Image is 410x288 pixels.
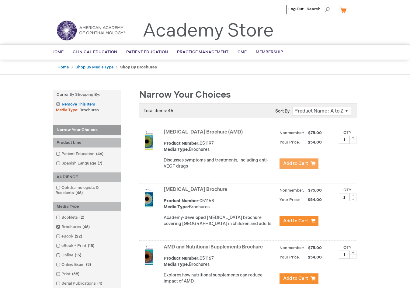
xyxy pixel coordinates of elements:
[54,215,87,220] a: Booklets2
[144,108,173,113] span: Total items: 46
[143,20,274,42] a: Academy Store
[283,161,308,166] span: Add to Cart
[164,147,189,152] strong: Media Type:
[139,188,159,207] img: Amblyopia Brochure
[307,3,330,15] span: Search
[54,161,105,166] a: Spanish Language7
[75,65,113,70] a: Shop By Media Type
[139,245,159,265] img: AMD and Nutritional Supplements Brochure
[164,255,276,268] div: 051167 Brochures
[164,262,189,267] strong: Media Type:
[54,252,84,258] a: Online15
[54,224,92,230] a: Brochures46
[73,253,83,258] span: 15
[139,89,231,100] span: Narrow Your Choices
[120,65,157,70] strong: Shop By Brochures
[164,141,276,153] div: 051197 Brochures
[53,90,121,99] strong: Currently Shopping by:
[139,130,159,150] img: Age-Related Macular Degeneration Brochure (AMD)
[343,130,352,135] label: Qty
[73,50,117,54] span: Clinical Education
[301,197,323,202] span: $54.00
[53,125,121,135] strong: Narrow Your Choices
[164,198,200,203] strong: Product Number:
[62,102,95,107] span: Remove This Item
[283,218,308,224] span: Add to Cart
[54,234,85,239] a: eBook22
[54,281,105,286] a: Serial Publications4
[164,244,263,250] a: AMD and Nutritional Supplements Brochure
[280,255,300,260] strong: Your Price:
[280,158,318,169] button: Add to Cart
[74,190,84,195] span: 46
[54,151,106,157] a: Patient Education46
[54,243,97,249] a: eBook + Print15
[96,281,104,286] span: 4
[164,141,200,146] strong: Product Number:
[78,215,86,220] span: 2
[301,255,323,260] span: $54.00
[307,188,323,193] span: $75.00
[54,185,120,196] a: Ophthalmologists & Residents46
[280,216,318,226] button: Add to Cart
[280,129,304,137] strong: Nonmember:
[288,7,304,12] a: Log Out
[53,202,121,211] div: Media Type
[56,102,95,107] a: Remove This Item
[339,136,350,144] input: Qty
[86,243,96,248] span: 15
[280,273,318,284] button: Add to Cart
[280,244,304,252] strong: Nonmember:
[301,140,323,145] span: $54.00
[343,188,352,193] label: Qty
[85,262,92,267] span: 3
[164,198,276,210] div: 051168 Brochures
[256,50,283,54] span: Membership
[343,245,352,250] label: Qty
[53,172,121,182] div: AUDIENCE
[164,272,276,284] p: Explores how nutritional supplements can reduce impact of AMD
[280,197,300,202] strong: Your Price:
[280,187,304,194] strong: Nonmember:
[95,151,105,156] span: 46
[164,157,276,169] p: Discusses symptoms and treatments, including anti-VEGF drugs
[57,65,69,70] a: Home
[177,50,228,54] span: Practice Management
[164,187,227,193] a: [MEDICAL_DATA] Brochure
[283,276,308,281] span: Add to Cart
[96,161,104,166] span: 7
[164,204,189,210] strong: Media Type:
[164,256,200,261] strong: Product Number:
[307,130,323,135] span: $75.00
[73,234,84,239] span: 22
[71,272,81,276] span: 38
[275,109,290,114] label: Sort By
[164,129,243,135] a: [MEDICAL_DATA] Brochure (AMD)
[56,108,79,113] span: Media Type
[51,50,64,54] span: Home
[339,193,350,201] input: Qty
[79,108,99,113] span: Brochures
[53,138,121,147] div: Product Line
[54,271,82,277] a: Print38
[307,245,323,250] span: $75.00
[81,224,91,229] span: 46
[238,50,247,54] span: CME
[126,50,168,54] span: Patient Education
[280,140,300,145] strong: Your Price:
[164,215,276,227] p: Academy-developed [MEDICAL_DATA] brochure covering [GEOGRAPHIC_DATA] in children and adults.
[54,262,93,268] a: Online Exam3
[339,251,350,259] input: Qty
